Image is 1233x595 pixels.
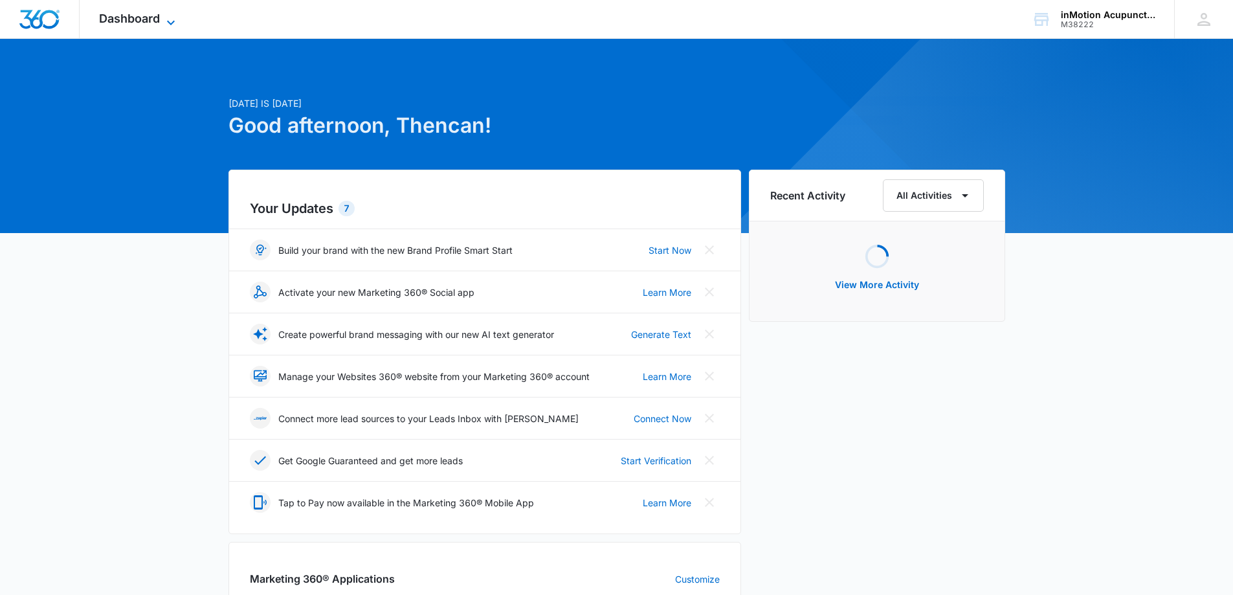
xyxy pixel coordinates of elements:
[699,366,720,387] button: Close
[228,110,741,141] h1: Good afternoon, Thencan!
[699,492,720,513] button: Close
[278,412,579,425] p: Connect more lead sources to your Leads Inbox with [PERSON_NAME]
[822,269,932,300] button: View More Activity
[278,370,590,383] p: Manage your Websites 360® website from your Marketing 360® account
[250,199,720,218] h2: Your Updates
[649,243,691,257] a: Start Now
[883,179,984,212] button: All Activities
[339,201,355,216] div: 7
[228,96,741,110] p: [DATE] is [DATE]
[278,454,463,467] p: Get Google Guaranteed and get more leads
[250,571,395,587] h2: Marketing 360® Applications
[699,324,720,344] button: Close
[699,408,720,429] button: Close
[1061,20,1155,29] div: account id
[278,496,534,510] p: Tap to Pay now available in the Marketing 360® Mobile App
[634,412,691,425] a: Connect Now
[699,240,720,260] button: Close
[643,496,691,510] a: Learn More
[631,328,691,341] a: Generate Text
[278,243,513,257] p: Build your brand with the new Brand Profile Smart Start
[621,454,691,467] a: Start Verification
[99,12,160,25] span: Dashboard
[1061,10,1155,20] div: account name
[278,328,554,341] p: Create powerful brand messaging with our new AI text generator
[699,450,720,471] button: Close
[643,286,691,299] a: Learn More
[770,188,845,203] h6: Recent Activity
[643,370,691,383] a: Learn More
[278,286,474,299] p: Activate your new Marketing 360® Social app
[699,282,720,302] button: Close
[675,572,720,586] a: Customize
